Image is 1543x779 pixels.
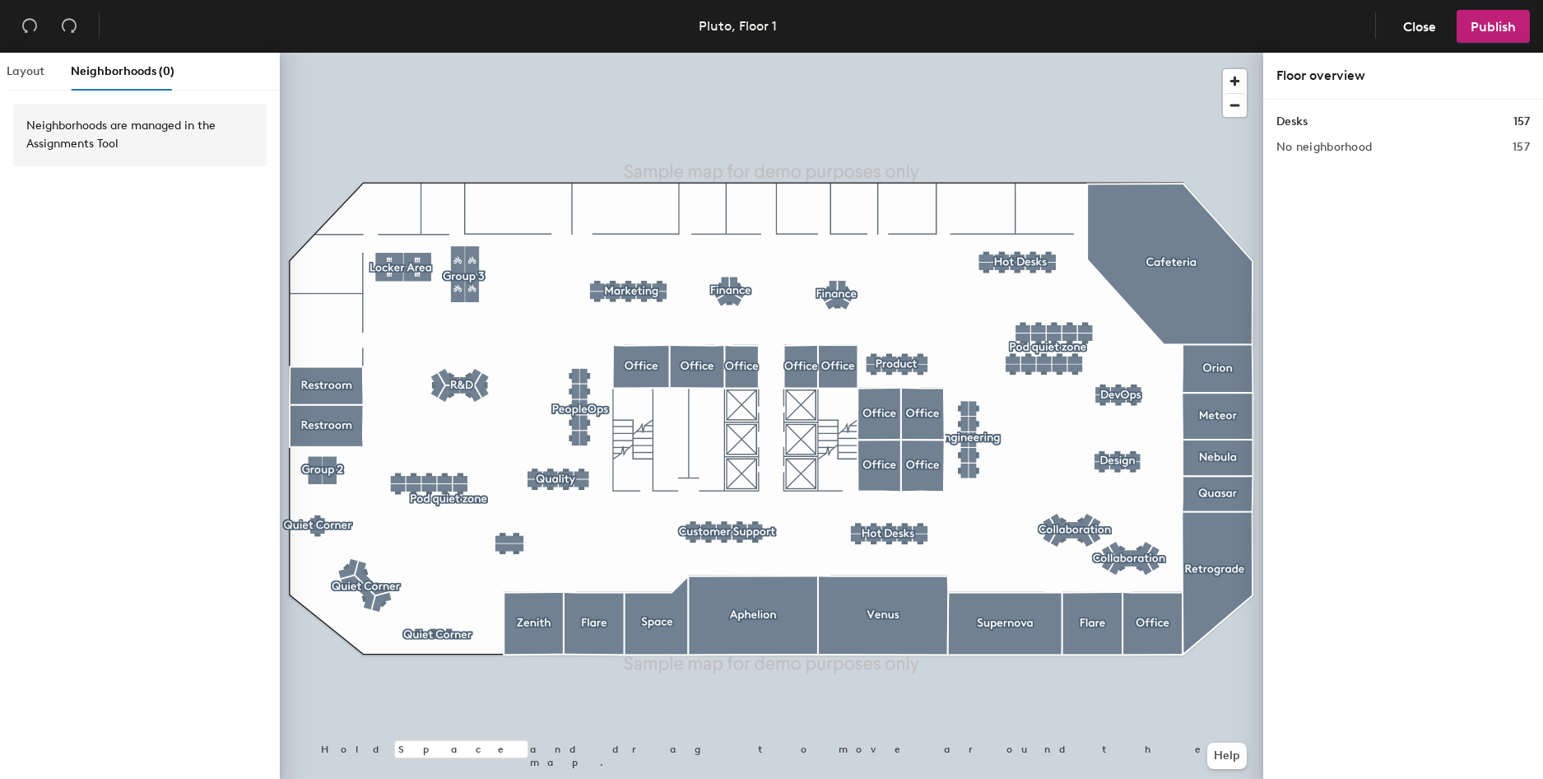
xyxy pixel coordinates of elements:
span: Layout [7,64,44,78]
span: Close [1403,19,1436,35]
div: Floor overview [1276,66,1530,86]
h2: 157 [1513,141,1530,154]
h2: No neighborhood [1276,141,1372,154]
div: Pluto, Floor 1 [699,16,777,36]
button: Publish [1457,10,1530,43]
h1: Desks [1276,113,1308,131]
span: Publish [1471,19,1516,35]
button: Help [1207,743,1247,769]
button: Close [1389,10,1450,43]
span: Neighborhoods (0) [71,64,174,78]
button: Undo (⌘ + Z) [13,10,46,43]
h1: 157 [1513,113,1530,131]
div: Neighborhoods are managed in the Assignments Tool [26,117,253,153]
button: Redo (⌘ + ⇧ + Z) [53,10,86,43]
